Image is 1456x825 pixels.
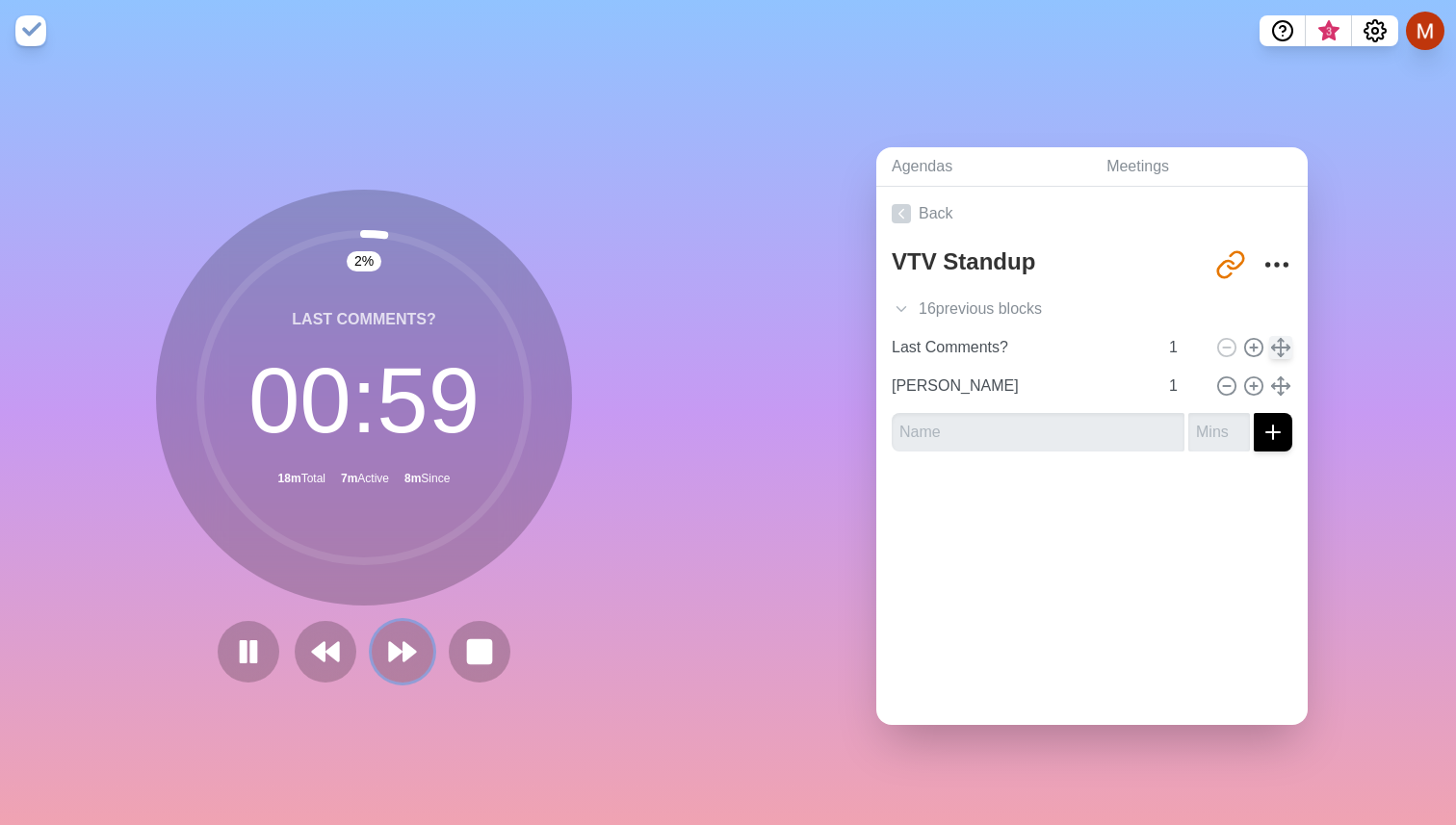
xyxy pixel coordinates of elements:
[1352,15,1398,46] button: Settings
[1306,15,1352,46] button: What’s new
[1258,245,1296,284] button: More
[884,367,1157,405] input: Name
[876,187,1308,241] a: Back
[1161,367,1208,405] input: Mins
[1161,328,1208,367] input: Mins
[876,290,1308,328] div: 16 previous block
[892,413,1184,451] input: Name
[1321,24,1337,39] span: 3
[1034,297,1042,321] span: s
[884,328,1157,367] input: Name
[1091,147,1308,187] a: Meetings
[1260,15,1306,46] button: Help
[15,15,46,46] img: timeblocks logo
[1188,413,1250,451] input: Mins
[1211,245,1250,284] button: Share link
[876,147,1091,187] a: Agendas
